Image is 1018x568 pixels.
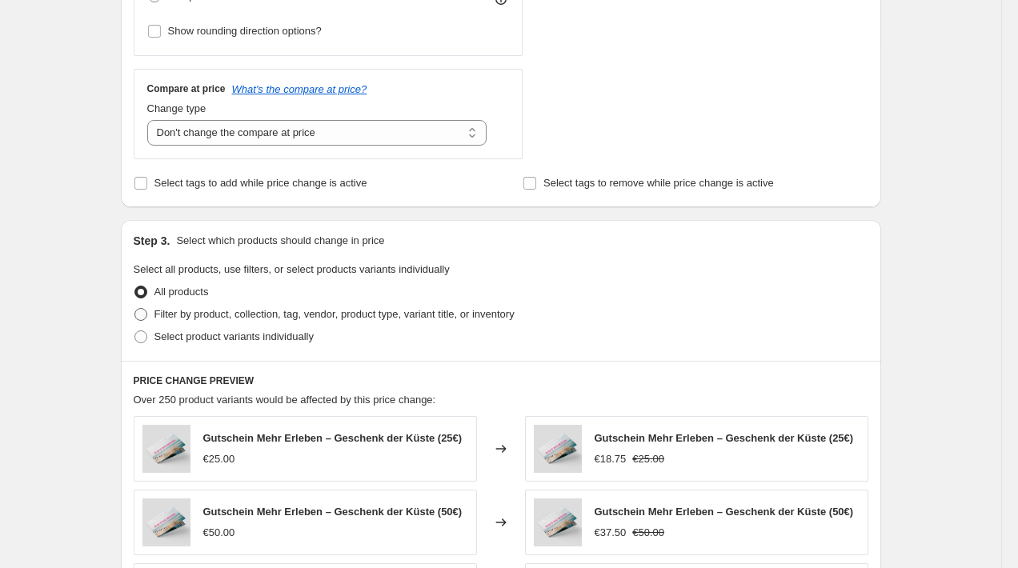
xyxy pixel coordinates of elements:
span: All products [154,286,209,298]
div: €37.50 [595,525,627,541]
div: €50.00 [203,525,235,541]
h6: PRICE CHANGE PREVIEW [134,374,868,387]
span: Gutschein Mehr Erleben – Geschenk der Küste (50€) [203,506,463,518]
p: Select which products should change in price [176,233,384,249]
span: Change type [147,102,206,114]
div: €25.00 [203,451,235,467]
h2: Step 3. [134,233,170,249]
span: Gutschein Mehr Erleben – Geschenk der Küste (25€) [203,432,463,444]
button: What's the compare at price? [232,83,367,95]
img: Gutschein_80x.png [142,425,190,473]
span: Select tags to add while price change is active [154,177,367,189]
div: €18.75 [595,451,627,467]
span: Gutschein Mehr Erleben – Geschenk der Küste (50€) [595,506,854,518]
img: Gutschein_80x.png [142,498,190,546]
span: Show rounding direction options? [168,25,322,37]
img: Gutschein_80x.png [534,498,582,546]
span: Over 250 product variants would be affected by this price change: [134,394,436,406]
span: Select product variants individually [154,330,314,342]
span: Select tags to remove while price change is active [543,177,774,189]
span: Select all products, use filters, or select products variants individually [134,263,450,275]
span: Filter by product, collection, tag, vendor, product type, variant title, or inventory [154,308,515,320]
img: Gutschein_80x.png [534,425,582,473]
strike: €25.00 [632,451,664,467]
h3: Compare at price [147,82,226,95]
strike: €50.00 [632,525,664,541]
span: Gutschein Mehr Erleben – Geschenk der Küste (25€) [595,432,854,444]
